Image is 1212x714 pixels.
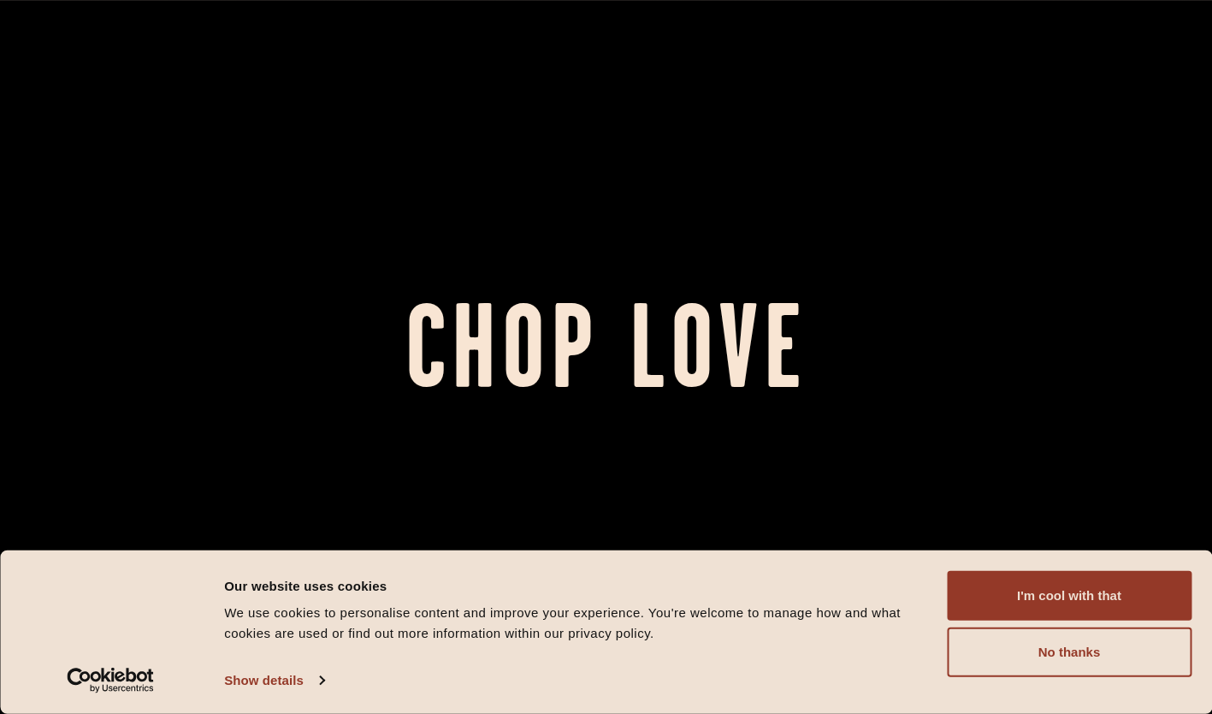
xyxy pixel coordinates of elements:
[947,571,1191,621] button: I'm cool with that
[947,628,1191,677] button: No thanks
[224,575,927,596] div: Our website uses cookies
[36,668,186,693] a: Usercentrics Cookiebot - opens in a new window
[224,668,323,693] a: Show details
[224,603,927,644] div: We use cookies to personalise content and improve your experience. You're welcome to manage how a...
